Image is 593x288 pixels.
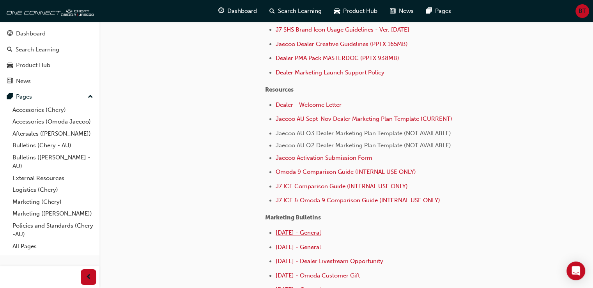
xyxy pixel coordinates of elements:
[7,78,13,85] span: news-icon
[86,272,92,282] span: prev-icon
[276,272,360,279] a: [DATE] - Omoda Customer Gift
[9,152,96,172] a: Bulletins ([PERSON_NAME] - AU)
[16,92,32,101] div: Pages
[9,116,96,128] a: Accessories (Omoda Jaecoo)
[7,30,13,37] span: guage-icon
[16,77,31,86] div: News
[9,184,96,196] a: Logistics (Chery)
[7,46,12,53] span: search-icon
[276,69,384,76] a: Dealer Marketing Launch Support Policy
[384,3,420,19] a: news-iconNews
[3,90,96,104] button: Pages
[390,6,396,16] span: news-icon
[3,25,96,90] button: DashboardSearch LearningProduct HubNews
[276,258,383,265] a: [DATE] - Dealer Livestream Opportunity
[276,168,416,175] a: Omoda 9 Comparison Guide (INTERNAL USE ONLY)
[9,172,96,184] a: External Resources
[3,42,96,57] a: Search Learning
[276,130,451,137] span: Jaecoo AU Q3 Dealer Marketing Plan Template (NOT AVAILABLE)
[265,86,294,93] span: Resources
[276,183,408,190] a: J7 ICE Comparison Guide (INTERNAL USE ONLY)
[212,3,263,19] a: guage-iconDashboard
[9,240,96,253] a: All Pages
[276,26,409,33] a: J7 SHS Brand Icon Usage Guidelines - Ver. [DATE]
[276,142,451,149] span: Jaecoo AU Q2 Dealer Marketing Plan Template (NOT AVAILABLE)
[343,7,377,16] span: Product Hub
[265,214,321,221] span: Marketing Bulletins
[9,140,96,152] a: Bulletins (Chery - AU)
[16,29,46,38] div: Dashboard
[399,7,414,16] span: News
[9,104,96,116] a: Accessories (Chery)
[328,3,384,19] a: car-iconProduct Hub
[579,7,586,16] span: BT
[276,55,399,62] a: Dealer PMA Pack MASTERDOC (PPTX 938MB)
[334,6,340,16] span: car-icon
[276,41,408,48] a: Jaecoo Dealer Creative Guidelines (PPTX 165MB)
[9,208,96,220] a: Marketing ([PERSON_NAME])
[88,92,93,102] span: up-icon
[276,101,342,108] a: Dealer - Welcome Letter
[276,229,321,236] a: [DATE] - General
[227,7,257,16] span: Dashboard
[16,45,59,54] div: Search Learning
[566,261,585,280] div: Open Intercom Messenger
[4,3,94,19] img: oneconnect
[276,197,440,204] a: J7 ICE & Omoda 9 Comparison Guide (INTERNAL USE ONLY)
[269,6,275,16] span: search-icon
[16,61,50,70] div: Product Hub
[9,196,96,208] a: Marketing (Chery)
[420,3,457,19] a: pages-iconPages
[9,128,96,140] a: Aftersales ([PERSON_NAME])
[7,94,13,101] span: pages-icon
[276,115,452,122] a: Jaecoo AU Sept-Nov Dealer Marketing Plan Template (CURRENT)
[263,3,328,19] a: search-iconSearch Learning
[9,220,96,240] a: Policies and Standards (Chery -AU)
[278,7,322,16] span: Search Learning
[276,154,372,161] a: Jaecoo Activation Submission Form
[7,62,13,69] span: car-icon
[3,58,96,72] a: Product Hub
[3,74,96,88] a: News
[575,4,589,18] button: BT
[3,27,96,41] a: Dashboard
[276,244,321,251] a: [DATE] - General
[218,6,224,16] span: guage-icon
[435,7,451,16] span: Pages
[426,6,432,16] span: pages-icon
